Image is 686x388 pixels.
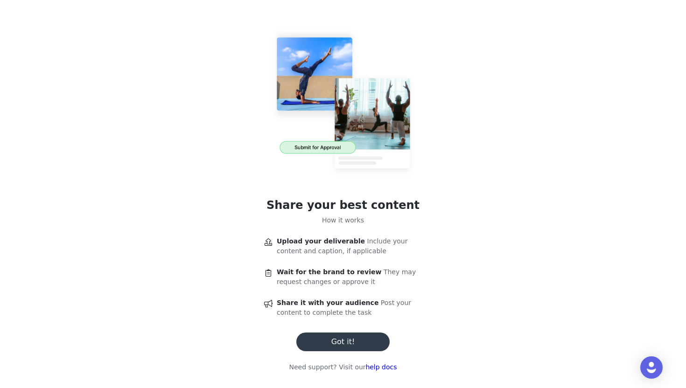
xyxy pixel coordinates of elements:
[322,215,364,225] p: How it works
[640,356,663,379] div: Open Intercom Messenger
[365,363,397,371] a: help docs
[277,237,365,245] span: Upload your deliverable
[277,237,407,255] span: Include your content and caption, if applicable
[296,333,390,351] button: Got it!
[289,362,397,372] p: Need support? Visit our
[277,268,416,285] span: They may request changes or approve it
[277,299,411,316] span: Post your content to complete the task
[261,22,425,186] img: content approval
[277,268,381,276] span: Wait for the brand to review
[266,197,420,214] h1: Share your best content
[277,299,378,306] span: Share it with your audience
